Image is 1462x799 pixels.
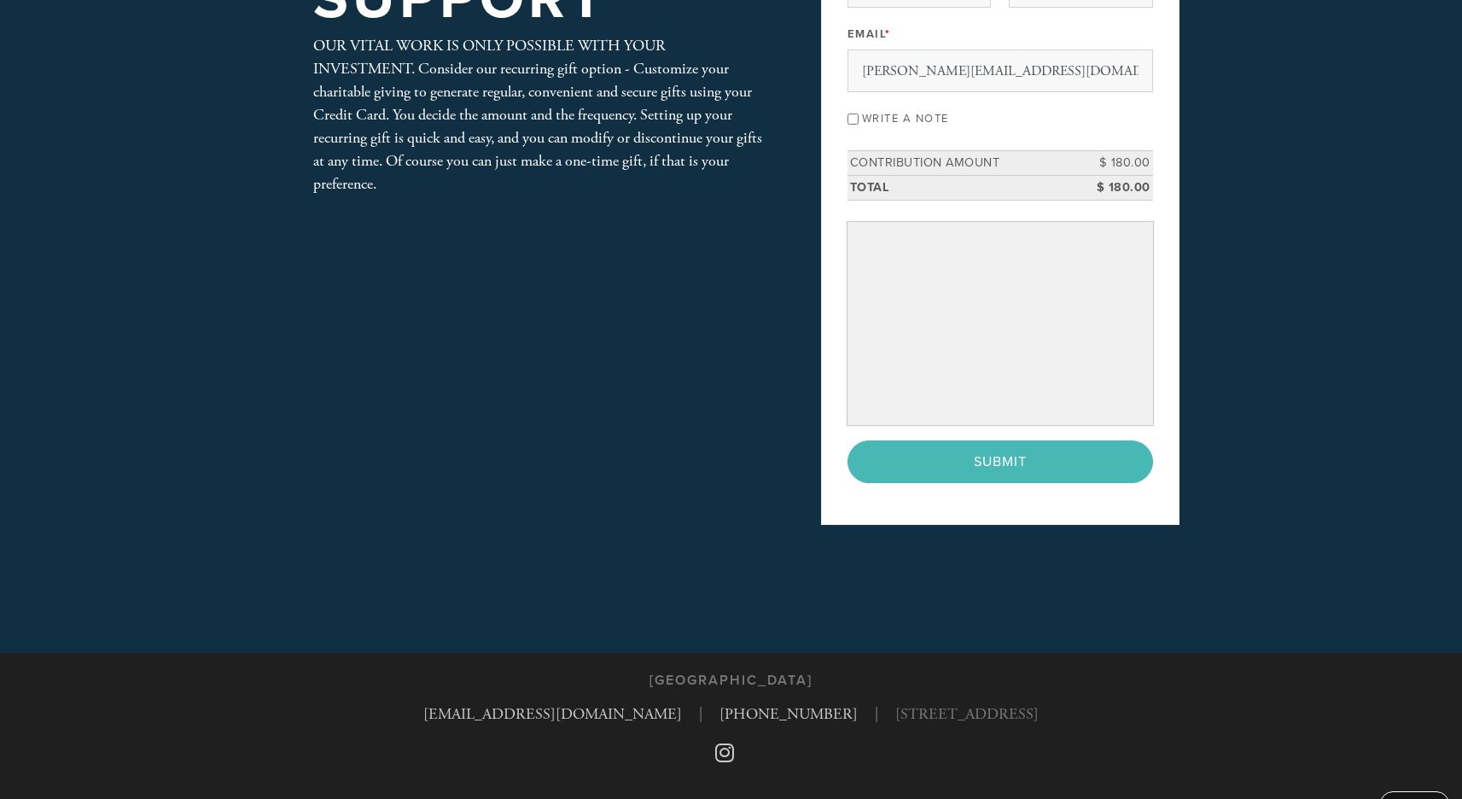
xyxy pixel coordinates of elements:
[862,112,949,125] label: Write a note
[851,225,1150,422] iframe: Secure payment input frame
[649,673,813,689] h3: [GEOGRAPHIC_DATA]
[875,703,878,726] span: |
[719,704,858,724] a: [PHONE_NUMBER]
[423,704,682,724] a: [EMAIL_ADDRESS][DOMAIN_NAME]
[1076,151,1153,176] td: $ 180.00
[847,26,891,42] label: Email
[1076,175,1153,200] td: $ 180.00
[313,34,766,195] div: OUR VITAL WORK IS ONLY POSSIBLE WITH YOUR INVESTMENT. Consider our recurring gift option - Custom...
[847,151,1076,176] td: Contribution Amount
[885,27,891,41] span: This field is required.
[895,703,1039,726] span: [STREET_ADDRESS]
[699,703,702,726] span: |
[847,175,1076,200] td: Total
